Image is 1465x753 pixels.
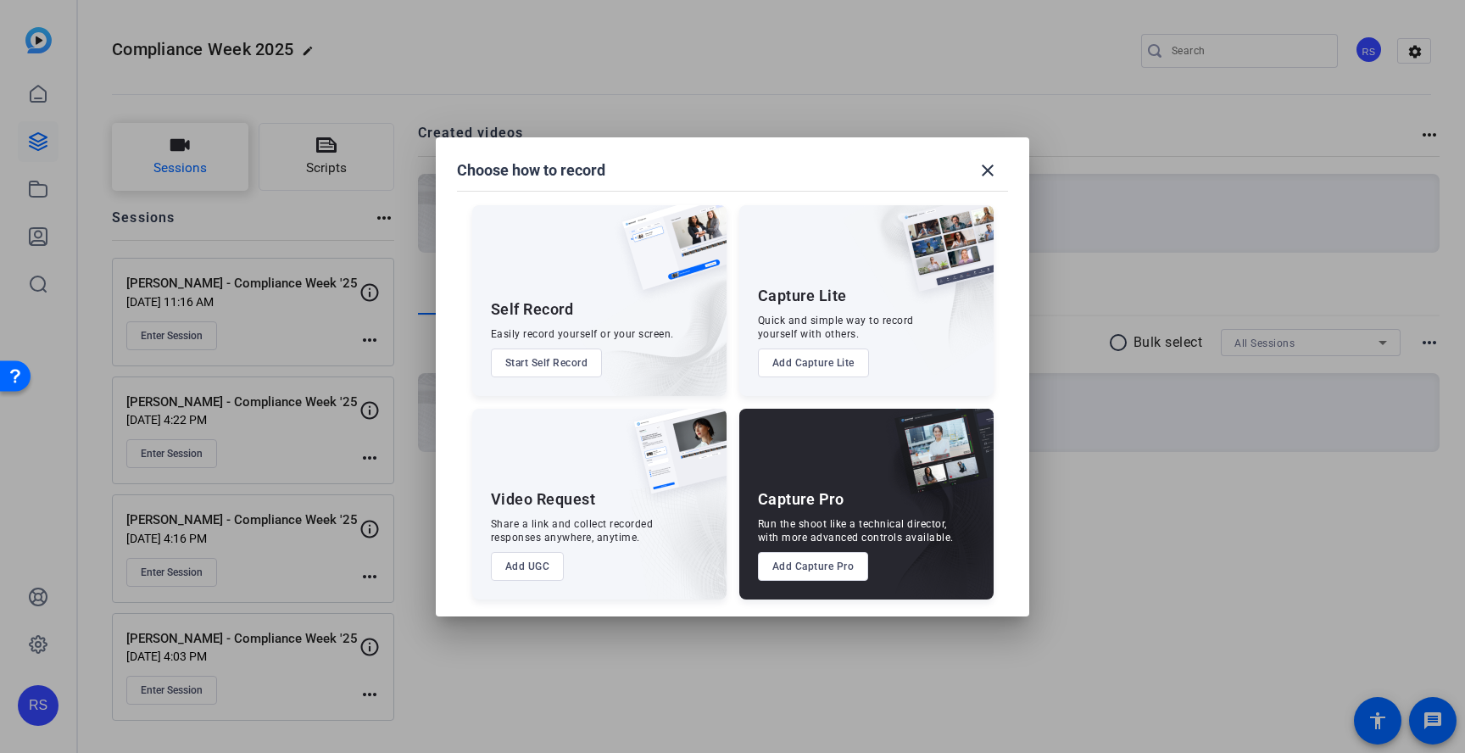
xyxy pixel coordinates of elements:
[888,205,994,309] img: capture-lite.png
[491,517,654,544] div: Share a link and collect recorded responses anywhere, anytime.
[758,552,869,581] button: Add Capture Pro
[491,489,596,510] div: Video Request
[868,430,994,600] img: embarkstudio-capture-pro.png
[758,489,844,510] div: Capture Pro
[758,314,914,341] div: Quick and simple way to record yourself with others.
[978,160,998,181] mat-icon: close
[628,461,727,600] img: embarkstudio-ugc-content.png
[491,349,603,377] button: Start Self Record
[758,517,954,544] div: Run the shoot like a technical director, with more advanced controls available.
[758,286,847,306] div: Capture Lite
[491,327,674,341] div: Easily record yourself or your screen.
[457,160,605,181] h1: Choose how to record
[842,205,994,375] img: embarkstudio-capture-lite.png
[491,552,565,581] button: Add UGC
[579,242,727,396] img: embarkstudio-self-record.png
[491,299,574,320] div: Self Record
[758,349,869,377] button: Add Capture Lite
[882,409,994,512] img: capture-pro.png
[621,409,727,511] img: ugc-content.png
[610,205,727,307] img: self-record.png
